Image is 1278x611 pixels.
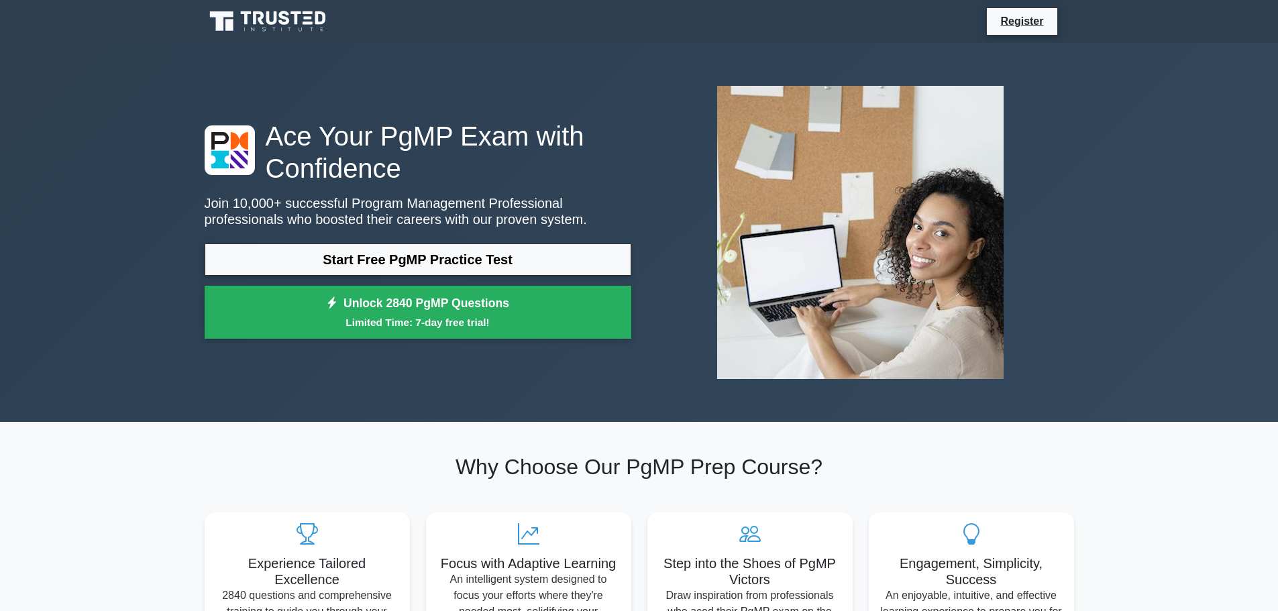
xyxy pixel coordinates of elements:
h2: Why Choose Our PgMP Prep Course? [205,454,1074,480]
small: Limited Time: 7-day free trial! [221,315,615,330]
h5: Engagement, Simplicity, Success [880,555,1063,588]
h1: Ace Your PgMP Exam with Confidence [205,120,631,184]
h5: Step into the Shoes of PgMP Victors [658,555,842,588]
a: Unlock 2840 PgMP QuestionsLimited Time: 7-day free trial! [205,286,631,339]
a: Start Free PgMP Practice Test [205,243,631,276]
p: Join 10,000+ successful Program Management Professional professionals who boosted their careers w... [205,195,631,227]
a: Register [992,13,1051,30]
h5: Focus with Adaptive Learning [437,555,621,571]
h5: Experience Tailored Excellence [215,555,399,588]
